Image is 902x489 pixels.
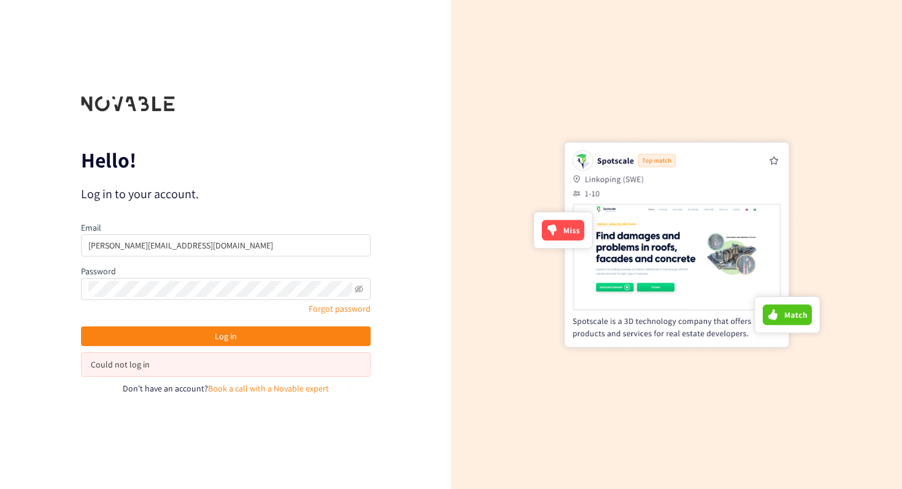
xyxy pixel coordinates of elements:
p: Hello! [81,150,371,170]
span: Log in [215,329,237,343]
button: Log in [81,326,371,346]
label: Email [81,222,101,233]
span: Don't have an account? [123,383,208,394]
span: eye-invisible [355,285,363,293]
div: Could not log in [91,358,361,371]
iframe: Chat Widget [841,430,902,489]
a: Forgot password [309,303,371,314]
label: Password [81,266,116,277]
p: Log in to your account. [81,185,371,202]
a: Book a call with a Novable expert [208,383,329,394]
